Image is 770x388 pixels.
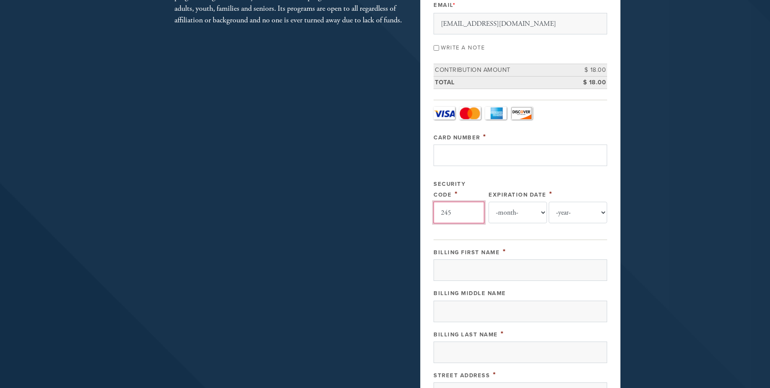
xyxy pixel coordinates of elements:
[434,181,465,198] label: Security Code
[434,290,506,297] label: Billing Middle Name
[501,329,504,339] span: This field is required.
[483,132,486,142] span: This field is required.
[459,107,481,120] a: MasterCard
[434,134,480,141] label: Card Number
[489,202,547,223] select: Expiration Date month
[434,107,455,120] a: Visa
[485,107,507,120] a: Amex
[503,247,506,256] span: This field is required.
[549,189,553,199] span: This field is required.
[434,331,498,338] label: Billing Last Name
[511,107,532,120] a: Discover
[568,64,607,77] td: $ 18.00
[434,1,455,9] label: Email
[549,202,607,223] select: Expiration Date year
[568,76,607,89] td: $ 18.00
[434,372,490,379] label: Street Address
[455,189,458,199] span: This field is required.
[493,370,496,379] span: This field is required.
[489,191,547,198] label: Expiration Date
[434,249,500,256] label: Billing First Name
[453,2,456,9] span: This field is required.
[441,44,485,51] label: Write a note
[434,64,568,77] td: Contribution Amount
[434,76,568,89] td: Total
